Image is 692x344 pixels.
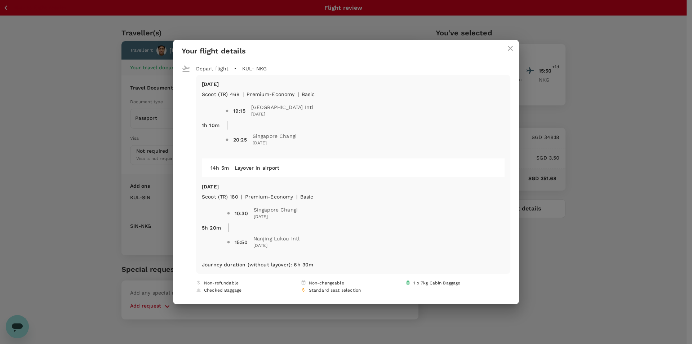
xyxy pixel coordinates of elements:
span: | [296,194,297,200]
span: [DATE] [253,140,297,147]
p: Depart flight [196,65,229,72]
p: Journey duration (without layover) : 6h 30m [202,261,313,268]
span: 1 x 7kg Cabin Baggage [413,280,460,286]
button: close [502,40,519,57]
p: [DATE] [202,80,505,88]
p: 5h 20m [202,224,221,231]
span: | [241,194,242,200]
span: [GEOGRAPHIC_DATA] Intl [251,104,313,111]
span: 14h 5m [210,165,229,171]
span: Singapore Changi [254,206,298,213]
p: KUL - NKG [242,65,267,72]
p: premium-economy [247,91,294,98]
div: 19:15 [233,107,245,114]
span: [DATE] [254,213,298,221]
p: Scoot (TR) 469 [202,91,240,98]
span: Checked Baggage [204,288,241,293]
span: Standard seat selection [309,288,361,293]
span: Nanjing Lukou Intl [253,235,300,242]
div: 10:30 [235,210,248,217]
p: Basic [302,91,315,98]
span: Non-changeable [309,280,344,286]
p: Basic [300,193,314,200]
div: 15:50 [235,239,248,246]
span: Singapore Changi [253,132,297,140]
span: | [298,91,299,97]
span: [DATE] [251,111,313,118]
span: [DATE] [253,242,300,249]
span: Non-refundable [204,280,239,286]
p: Scoot (TR) 180 [202,193,238,200]
p: Your flight details [182,45,510,56]
p: [DATE] [202,183,505,190]
div: 20:25 [233,136,247,143]
span: Layover in airport [235,165,280,171]
span: | [243,91,244,97]
p: 1h 10m [202,122,219,129]
p: premium-economy [245,193,293,200]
